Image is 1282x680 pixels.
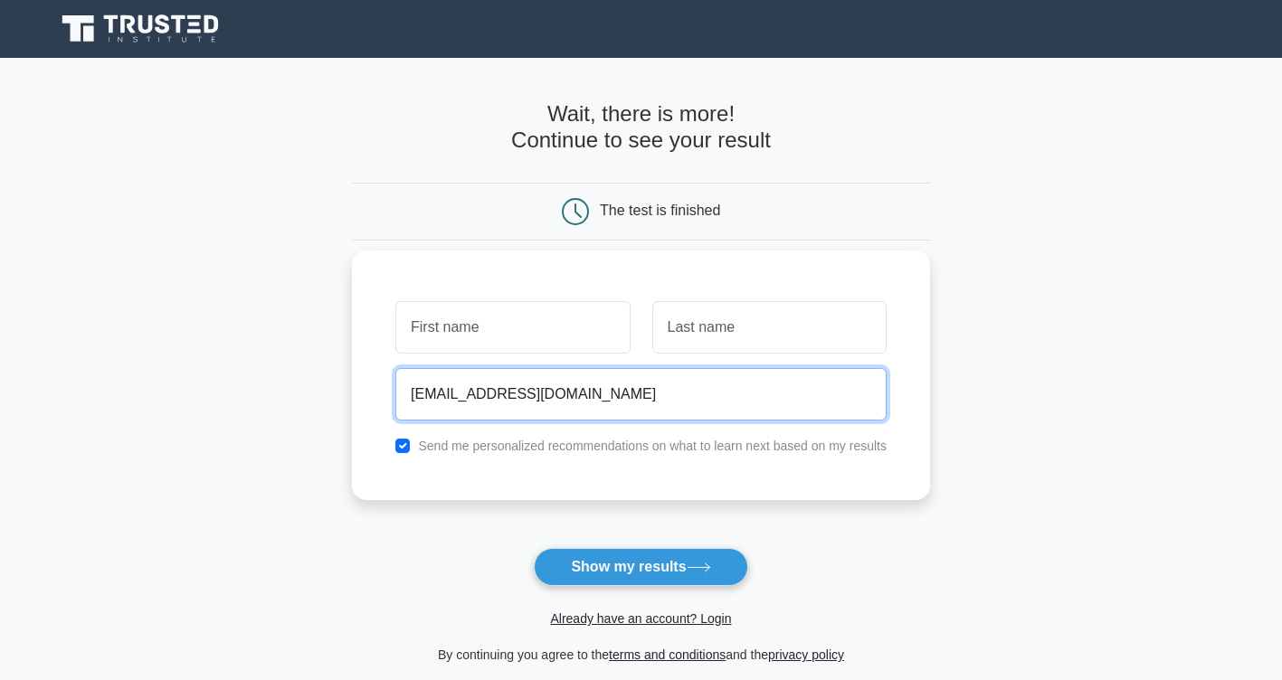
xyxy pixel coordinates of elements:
[534,548,747,586] button: Show my results
[550,611,731,626] a: Already have an account? Login
[395,301,630,354] input: First name
[341,644,941,666] div: By continuing you agree to the and the
[418,439,887,453] label: Send me personalized recommendations on what to learn next based on my results
[352,101,930,154] h4: Wait, there is more! Continue to see your result
[600,203,720,218] div: The test is finished
[652,301,887,354] input: Last name
[768,647,844,662] a: privacy policy
[395,368,887,420] input: Email
[609,647,726,662] a: terms and conditions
